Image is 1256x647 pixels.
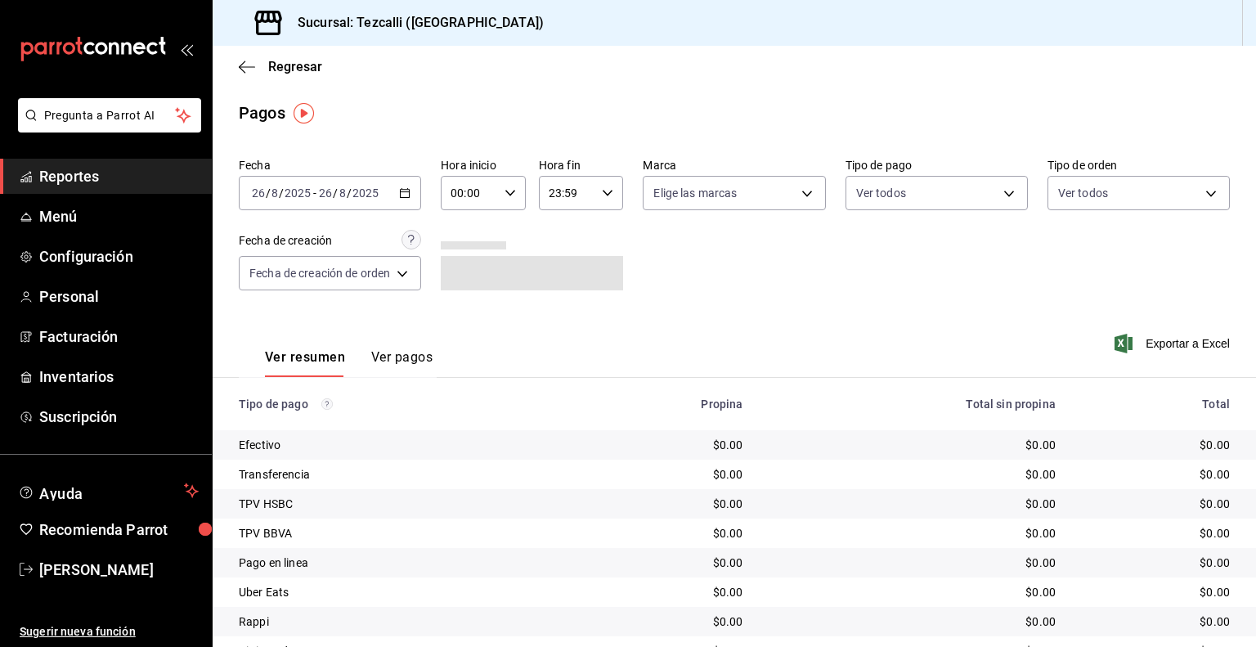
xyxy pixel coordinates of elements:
input: -- [318,186,333,200]
span: Sugerir nueva función [20,623,199,640]
span: Facturación [39,326,199,348]
div: $0.00 [1082,613,1230,630]
div: Efectivo [239,437,559,453]
button: Ver pagos [371,349,433,377]
label: Tipo de orden [1047,160,1230,171]
div: $0.00 [1082,437,1230,453]
div: $0.00 [769,437,1056,453]
div: navigation tabs [265,349,433,377]
span: / [279,186,284,200]
span: / [347,186,352,200]
div: $0.00 [1082,525,1230,541]
div: $0.00 [585,584,742,600]
button: Regresar [239,59,322,74]
span: Elige las marcas [653,185,737,201]
span: Recomienda Parrot [39,519,199,541]
label: Marca [643,160,825,171]
div: $0.00 [585,525,742,541]
label: Hora inicio [441,160,526,171]
svg: Los pagos realizados con Pay y otras terminales son montos brutos. [321,398,333,410]
button: Pregunta a Parrot AI [18,98,201,133]
span: Configuración [39,245,199,267]
h3: Sucursal: Tezcalli ([GEOGRAPHIC_DATA]) [285,13,544,33]
div: $0.00 [769,555,1056,571]
span: [PERSON_NAME] [39,559,199,581]
div: Tipo de pago [239,398,559,411]
div: Propina [585,398,742,411]
div: TPV BBVA [239,525,559,541]
span: Menú [39,205,199,227]
span: - [313,186,316,200]
label: Fecha [239,160,421,171]
div: Transferencia [239,466,559,483]
div: $0.00 [1082,496,1230,512]
input: ---- [284,186,312,200]
input: -- [339,186,347,200]
div: $0.00 [769,525,1056,541]
div: $0.00 [769,466,1056,483]
div: Pago en linea [239,555,559,571]
span: Ayuda [39,481,177,501]
button: Ver resumen [265,349,345,377]
div: Total [1082,398,1230,411]
span: Regresar [268,59,322,74]
label: Tipo de pago [846,160,1028,171]
div: Fecha de creación [239,232,332,249]
button: Exportar a Excel [1118,334,1230,353]
div: $0.00 [585,613,742,630]
a: Pregunta a Parrot AI [11,119,201,136]
div: $0.00 [1082,584,1230,600]
div: $0.00 [769,496,1056,512]
span: Fecha de creación de orden [249,265,390,281]
span: Ver todos [856,185,906,201]
div: $0.00 [769,584,1056,600]
input: ---- [352,186,379,200]
input: -- [251,186,266,200]
span: Reportes [39,165,199,187]
span: Personal [39,285,199,308]
div: Pagos [239,101,285,125]
div: $0.00 [585,437,742,453]
div: $0.00 [1082,555,1230,571]
span: Pregunta a Parrot AI [44,107,176,124]
span: Ver todos [1058,185,1108,201]
div: $0.00 [1082,466,1230,483]
button: open_drawer_menu [180,43,193,56]
div: Rappi [239,613,559,630]
span: / [266,186,271,200]
img: Tooltip marker [294,103,314,124]
div: $0.00 [585,555,742,571]
div: Total sin propina [769,398,1056,411]
div: $0.00 [585,466,742,483]
div: $0.00 [769,613,1056,630]
span: Inventarios [39,366,199,388]
span: / [333,186,338,200]
div: Uber Eats [239,584,559,600]
div: TPV HSBC [239,496,559,512]
div: $0.00 [585,496,742,512]
input: -- [271,186,279,200]
label: Hora fin [539,160,624,171]
span: Suscripción [39,406,199,428]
